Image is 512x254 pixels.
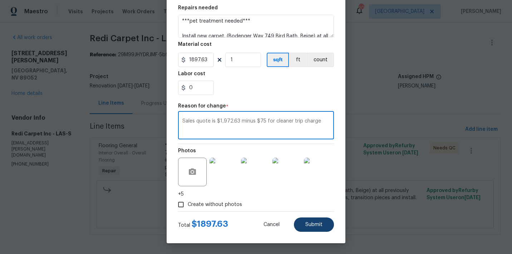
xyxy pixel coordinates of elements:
[289,53,307,67] button: ft
[305,222,323,227] span: Submit
[307,53,334,67] button: count
[182,119,330,134] textarea: Sales quote is $1,972.63 minus $75 for cleaner trip charge
[178,15,334,38] textarea: ***pet treatment needed*** Install new carpet. (Bodenger Way 749 Bird Bath, Beige) at all previou...
[252,217,291,232] button: Cancel
[178,42,212,47] h5: Material cost
[267,53,289,67] button: sqft
[178,5,218,10] h5: Repairs needed
[192,220,228,228] span: $ 1897.63
[294,217,334,232] button: Submit
[178,220,228,229] div: Total
[178,104,226,109] h5: Reason for change
[188,201,242,209] span: Create without photos
[178,148,196,153] h5: Photos
[178,191,184,198] span: +5
[264,222,280,227] span: Cancel
[178,71,205,76] h5: Labor cost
